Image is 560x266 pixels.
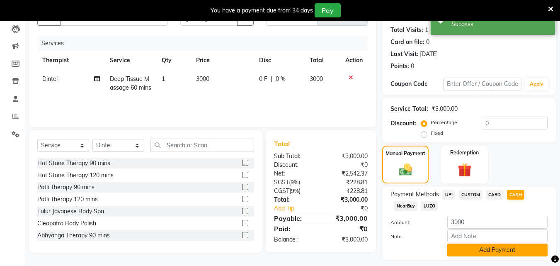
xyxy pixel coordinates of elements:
div: Potli Therapy 120 mins [37,195,98,204]
div: ₹3,000.00 [321,195,374,204]
span: CUSTOM [458,190,482,200]
div: ₹3,000.00 [432,105,458,113]
a: Add Tip [268,204,330,213]
div: ₹3,000.00 [321,213,374,223]
span: NearBuy [394,201,417,211]
span: 1 [162,75,165,83]
th: Therapist [37,51,105,70]
img: _gift.svg [453,161,476,178]
label: Manual Payment [385,150,425,157]
div: Total Visits: [390,26,423,34]
div: [DATE] [420,50,438,59]
div: Hot Stone Therapy 120 mins [37,171,114,180]
div: Paid: [268,224,321,234]
div: ₹0 [321,224,374,234]
span: Dintei [42,75,58,83]
th: Qty [157,51,191,70]
span: CARD [486,190,504,200]
div: ( ) [268,187,321,195]
div: Sub Total: [268,152,321,161]
span: CGST [274,187,289,195]
div: 0 [426,38,429,46]
label: Percentage [431,119,457,126]
div: Service Total: [390,105,428,113]
button: Pay [315,3,341,17]
div: ( ) [268,178,321,187]
div: Total: [268,195,321,204]
div: ₹0 [330,204,374,213]
div: 0 [411,62,414,71]
div: ₹228.81 [321,187,374,195]
div: Abhyanga Therapy 90 mins [37,231,110,240]
span: UPI [442,190,455,200]
div: ₹3,000.00 [321,152,374,161]
span: CASH [507,190,525,200]
div: Discount: [268,161,321,169]
th: Action [340,51,368,70]
div: Lulur Javanese Body Spa [37,207,104,216]
div: ₹0 [321,161,374,169]
input: Add Note [447,229,548,242]
div: Payable: [268,213,321,223]
span: SGST [274,178,289,186]
th: Price [191,51,255,70]
span: Deep Tissue Massage 60 mins [110,75,151,91]
div: Card on file: [390,38,424,46]
div: Cleopatra Body Polish [37,219,96,228]
div: You have a payment due from 34 days [211,6,313,15]
img: _cash.svg [395,162,416,177]
span: Payment Methods [390,190,439,199]
div: Coupon Code [390,80,443,88]
div: 1 [425,26,428,34]
th: Total [305,51,340,70]
span: 3000 [196,75,209,83]
span: 0 % [276,75,286,83]
div: Potli Therapy 90 mins [37,183,95,192]
div: Points: [390,62,409,71]
span: Total [274,139,293,148]
label: Fixed [431,129,443,137]
span: LUZO [421,201,438,211]
button: Add Payment [447,244,548,256]
button: Apply [525,78,548,90]
div: Last Visit: [390,50,418,59]
div: ₹228.81 [321,178,374,187]
div: Discount: [390,119,416,128]
div: Success [451,20,549,29]
input: Amount [447,216,548,229]
th: Disc [254,51,305,70]
span: 0 F [259,75,267,83]
span: 9% [291,188,299,194]
div: ₹3,000.00 [321,235,374,244]
th: Service [105,51,157,70]
span: | [271,75,272,83]
label: Amount: [384,219,441,226]
span: 9% [291,179,298,185]
input: Enter Offer / Coupon Code [443,78,521,90]
input: Search or Scan [150,139,254,151]
label: Note: [384,233,441,240]
div: Hot Stone Therapy 90 mins [37,159,110,168]
span: 3000 [310,75,323,83]
div: Services [38,36,374,51]
div: ₹2,542.37 [321,169,374,178]
div: Balance : [268,235,321,244]
label: Redemption [450,149,479,156]
div: Net: [268,169,321,178]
